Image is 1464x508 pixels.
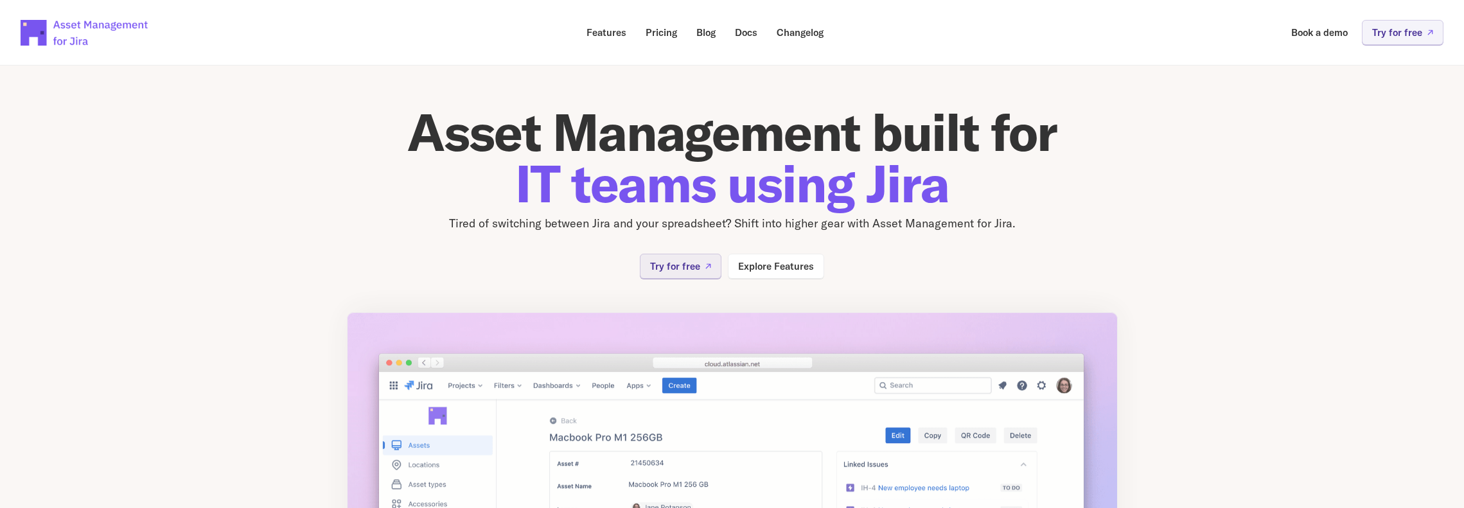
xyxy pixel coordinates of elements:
[777,28,824,37] p: Changelog
[687,20,725,45] a: Blog
[735,28,757,37] p: Docs
[738,261,814,271] p: Explore Features
[1372,28,1422,37] p: Try for free
[640,254,721,279] a: Try for free
[586,28,626,37] p: Features
[1362,20,1443,45] a: Try for free
[578,20,635,45] a: Features
[726,20,766,45] a: Docs
[1291,28,1348,37] p: Book a demo
[696,28,716,37] p: Blog
[347,107,1118,209] h1: Asset Management built for
[768,20,833,45] a: Changelog
[1282,20,1357,45] a: Book a demo
[637,20,686,45] a: Pricing
[728,254,824,279] a: Explore Features
[650,261,700,271] p: Try for free
[515,151,949,216] span: IT teams using Jira
[646,28,677,37] p: Pricing
[347,215,1118,233] p: Tired of switching between Jira and your spreadsheet? Shift into higher gear with Asset Managemen...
